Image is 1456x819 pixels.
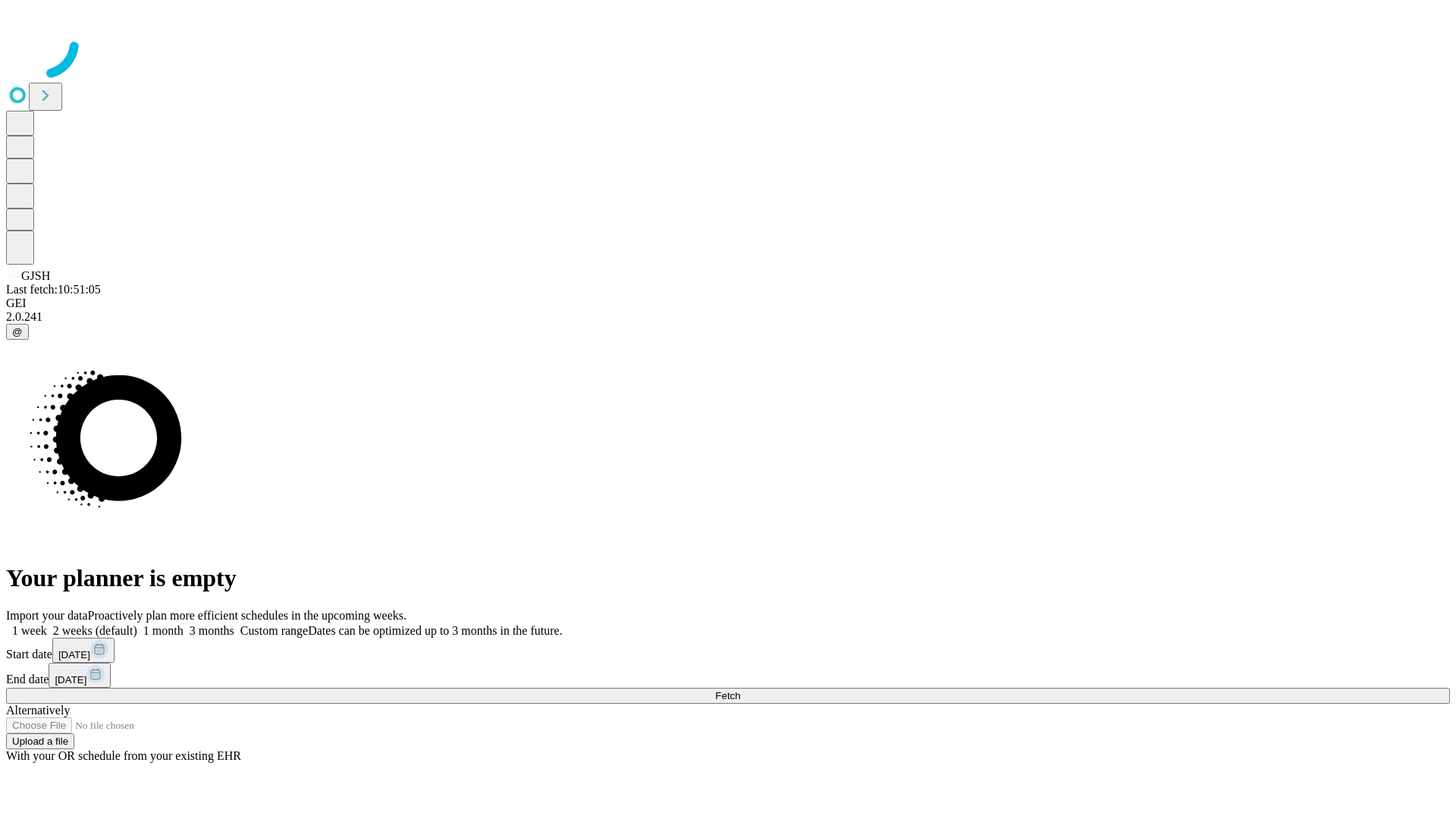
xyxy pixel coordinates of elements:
[143,624,184,637] span: 1 month
[6,663,1450,688] div: End date
[6,704,70,717] span: Alternatively
[6,688,1450,704] button: Fetch
[53,624,137,637] span: 2 weeks (default)
[6,324,29,340] button: @
[58,649,90,661] span: [DATE]
[49,663,111,688] button: [DATE]
[6,749,241,762] span: With your OR schedule from your existing EHR
[21,269,50,282] span: GJSH
[6,564,1450,592] h1: Your planner is empty
[240,624,308,637] span: Custom range
[6,609,88,622] span: Import your data
[190,624,234,637] span: 3 months
[88,609,406,622] span: Proactively plan more efficient schedules in the upcoming weeks.
[12,624,47,637] span: 1 week
[52,638,115,663] button: [DATE]
[6,310,1450,324] div: 2.0.241
[6,297,1450,310] div: GEI
[308,624,562,637] span: Dates can be optimized up to 3 months in the future.
[715,690,740,701] span: Fetch
[6,283,101,296] span: Last fetch: 10:51:05
[6,638,1450,663] div: Start date
[6,733,74,749] button: Upload a file
[55,674,86,686] span: [DATE]
[12,326,23,337] span: @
